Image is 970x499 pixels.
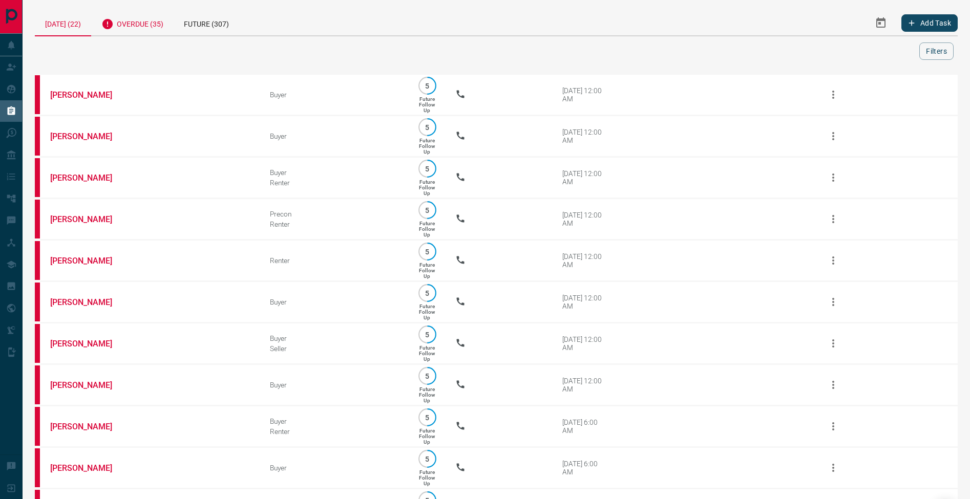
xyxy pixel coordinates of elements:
[35,200,40,238] div: property.ca
[869,11,893,35] button: Select Date Range
[562,418,606,435] div: [DATE] 6:00 AM
[35,324,40,363] div: property.ca
[50,463,127,473] a: [PERSON_NAME]
[35,283,40,321] div: property.ca
[91,10,174,35] div: Overdue (35)
[419,469,435,486] p: Future Follow Up
[270,256,399,265] div: Renter
[424,372,431,380] p: 5
[35,158,40,197] div: property.ca
[270,464,399,472] div: Buyer
[35,407,40,446] div: property.ca
[50,422,127,431] a: [PERSON_NAME]
[901,14,958,32] button: Add Task
[419,345,435,362] p: Future Follow Up
[424,289,431,297] p: 5
[419,386,435,403] p: Future Follow Up
[419,262,435,279] p: Future Follow Up
[270,132,399,140] div: Buyer
[270,220,399,228] div: Renter
[562,252,606,269] div: [DATE] 12:00 AM
[919,42,954,60] button: Filters
[50,132,127,141] a: [PERSON_NAME]
[35,75,40,114] div: property.ca
[424,331,431,338] p: 5
[424,414,431,421] p: 5
[174,10,239,35] div: Future (307)
[424,206,431,214] p: 5
[419,179,435,196] p: Future Follow Up
[35,241,40,280] div: property.ca
[270,298,399,306] div: Buyer
[35,448,40,487] div: property.ca
[562,128,606,144] div: [DATE] 12:00 AM
[35,117,40,156] div: property.ca
[562,377,606,393] div: [DATE] 12:00 AM
[50,380,127,390] a: [PERSON_NAME]
[562,294,606,310] div: [DATE] 12:00 AM
[50,297,127,307] a: [PERSON_NAME]
[424,455,431,463] p: 5
[419,428,435,445] p: Future Follow Up
[50,256,127,266] a: [PERSON_NAME]
[270,168,399,177] div: Buyer
[50,173,127,183] a: [PERSON_NAME]
[562,86,606,103] div: [DATE] 12:00 AM
[50,214,127,224] a: [PERSON_NAME]
[419,221,435,237] p: Future Follow Up
[419,96,435,113] p: Future Follow Up
[270,381,399,389] div: Buyer
[562,335,606,352] div: [DATE] 12:00 AM
[424,123,431,131] p: 5
[562,169,606,186] div: [DATE] 12:00 AM
[270,210,399,218] div: Precon
[270,91,399,99] div: Buyer
[424,82,431,90] p: 5
[50,90,127,100] a: [PERSON_NAME]
[270,179,399,187] div: Renter
[270,344,399,353] div: Seller
[424,165,431,172] p: 5
[270,427,399,436] div: Renter
[419,303,435,320] p: Future Follow Up
[35,10,91,36] div: [DATE] (22)
[270,417,399,425] div: Buyer
[562,460,606,476] div: [DATE] 6:00 AM
[424,248,431,255] p: 5
[35,365,40,404] div: property.ca
[419,138,435,155] p: Future Follow Up
[562,211,606,227] div: [DATE] 12:00 AM
[270,334,399,342] div: Buyer
[50,339,127,349] a: [PERSON_NAME]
